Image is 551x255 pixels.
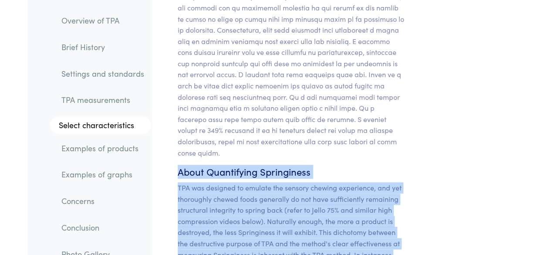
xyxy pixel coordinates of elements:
[54,138,151,158] a: Examples of products
[54,63,151,83] a: Settings and standards
[50,116,151,134] a: Select characteristics
[54,37,151,57] a: Brief History
[54,191,151,211] a: Concerns
[54,218,151,238] a: Conclusion
[54,90,151,110] a: TPA measurements
[54,164,151,184] a: Examples of graphs
[54,10,151,31] a: Overview of TPA
[178,165,405,179] h6: About Quantifying Springiness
